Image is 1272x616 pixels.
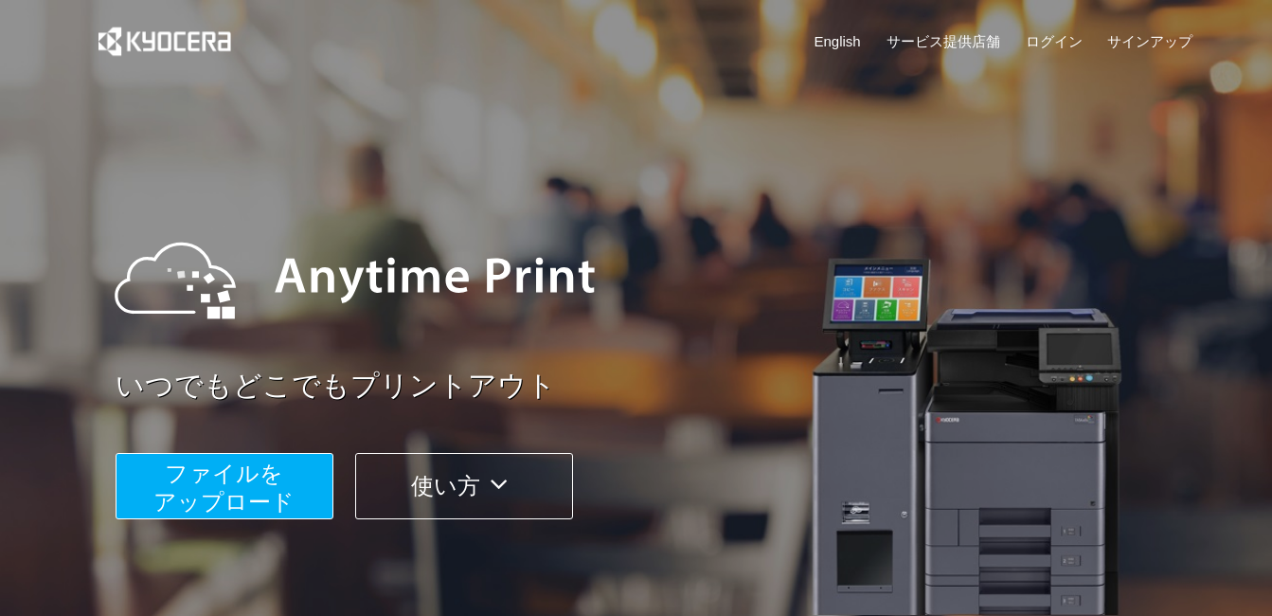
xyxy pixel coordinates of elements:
[1026,31,1083,51] a: ログイン
[116,366,1205,407] a: いつでもどこでもプリントアウト
[887,31,1000,51] a: サービス提供店舗
[815,31,861,51] a: English
[116,453,333,519] button: ファイルを​​アップロード
[153,461,295,515] span: ファイルを ​​アップロード
[355,453,573,519] button: 使い方
[1107,31,1192,51] a: サインアップ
